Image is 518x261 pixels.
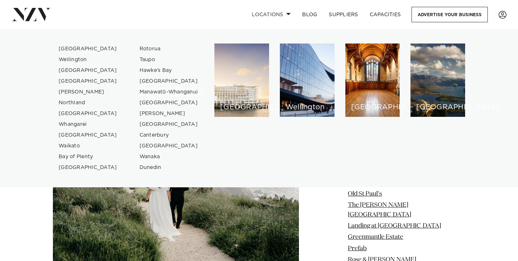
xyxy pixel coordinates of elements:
[348,223,441,229] a: Landing at [GEOGRAPHIC_DATA]
[351,104,394,111] h6: [GEOGRAPHIC_DATA]
[53,87,123,97] a: [PERSON_NAME]
[53,141,123,151] a: Waikato
[12,8,51,21] img: nzv-logo.png
[286,104,329,111] h6: Wellington
[410,43,465,117] a: Queenstown venues [GEOGRAPHIC_DATA]
[53,97,123,108] a: Northland
[134,97,204,108] a: [GEOGRAPHIC_DATA]
[412,7,488,22] a: Advertise your business
[134,151,204,162] a: Wanaka
[416,104,459,111] h6: [GEOGRAPHIC_DATA]
[134,76,204,87] a: [GEOGRAPHIC_DATA]
[134,141,204,151] a: [GEOGRAPHIC_DATA]
[364,7,407,22] a: Capacities
[134,43,204,54] a: Rotorua
[53,119,123,130] a: Whangarei
[246,7,296,22] a: Locations
[280,43,335,117] a: Wellington venues Wellington
[296,7,323,22] a: BLOG
[214,43,269,117] a: Auckland venues [GEOGRAPHIC_DATA]
[323,7,364,22] a: SUPPLIERS
[134,162,204,173] a: Dunedin
[134,65,204,76] a: Hawke's Bay
[53,54,123,65] a: Wellington
[134,54,204,65] a: Taupo
[134,108,204,119] a: [PERSON_NAME]
[134,87,204,97] a: Manawatū-Whanganui
[53,65,123,76] a: [GEOGRAPHIC_DATA]
[134,119,204,130] a: [GEOGRAPHIC_DATA]
[348,246,367,252] a: Prefab
[53,151,123,162] a: Bay of Plenty
[348,202,411,218] a: The [PERSON_NAME][GEOGRAPHIC_DATA]
[53,162,123,173] a: [GEOGRAPHIC_DATA]
[345,43,400,117] a: Christchurch venues [GEOGRAPHIC_DATA]
[53,76,123,87] a: [GEOGRAPHIC_DATA]
[348,191,382,197] a: Old St Paul's
[220,104,263,111] h6: [GEOGRAPHIC_DATA]
[53,108,123,119] a: [GEOGRAPHIC_DATA]
[53,130,123,141] a: [GEOGRAPHIC_DATA]
[348,234,403,240] a: Greenmantle Estate
[53,43,123,54] a: [GEOGRAPHIC_DATA]
[134,130,204,141] a: Canterbury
